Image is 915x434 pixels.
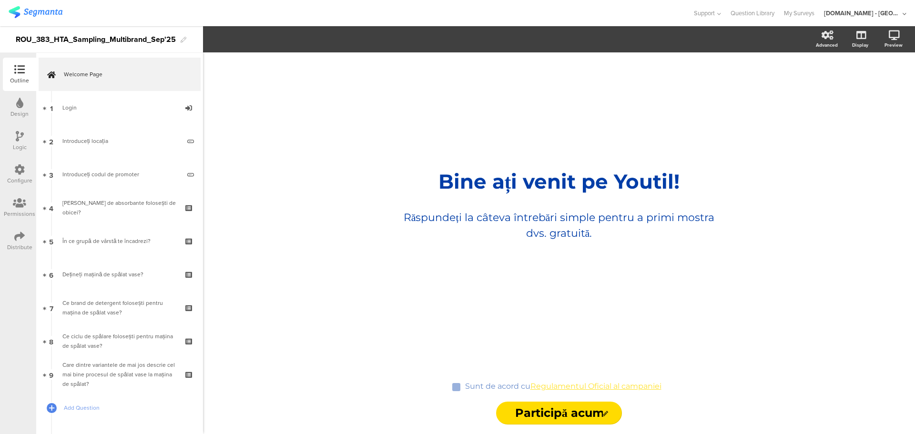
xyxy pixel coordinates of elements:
a: 3 Introduceți codul de promoter [39,158,201,191]
input: Start [496,402,622,424]
span: 1 [50,102,53,113]
span: 4 [49,202,53,213]
div: Configure [7,176,32,185]
p: Bine ați venit pe Youtil! [383,169,735,194]
span: Welcome Page [64,70,186,79]
div: Logic [13,143,27,151]
div: În ce grupă de vârstă te încadrezi? [62,236,176,246]
div: Outline [10,76,29,85]
a: 8 Ce ciclu de spălare folosești pentru mașina de spălat vase?​ [39,324,201,358]
div: Dețineți mașină de spălat vase? [62,270,176,279]
div: Preview [884,41,903,49]
span: 6 [49,269,53,280]
a: 1 Login [39,91,201,124]
div: Introduceți codul de promoter [62,170,180,179]
div: Login [62,103,176,112]
div: Distribute [7,243,32,252]
a: Regulamentul Oficial al campaniei [530,382,661,391]
p: Răspundeți la câteva întrebări simple pentru a primi mostra dvs. gratuită. [392,210,726,241]
span: Add Question [64,403,186,413]
div: Permissions [4,210,35,218]
a: Welcome Page [39,58,201,91]
span: 7 [50,303,53,313]
div: Ce marcă de absorbante folosești de obicei? [62,198,176,217]
span: 5 [49,236,53,246]
a: 6 Dețineți mașină de spălat vase? [39,258,201,291]
a: 4 [PERSON_NAME] de absorbante folosești de obicei? [39,191,201,224]
div: Ce ciclu de spălare folosești pentru mașina de spălat vase?​ [62,332,176,351]
div: Design [10,110,29,118]
div: [DOMAIN_NAME] - [GEOGRAPHIC_DATA] [824,9,900,18]
p: Sunt de acord cu [465,382,661,391]
span: Support [694,9,715,18]
span: 3 [49,169,53,180]
a: 5 În ce grupă de vârstă te încadrezi? [39,224,201,258]
div: Ce brand de detergent folosești pentru mașina de spălat vase? [62,298,176,317]
div: Introduceți locația [62,136,180,146]
span: 9 [49,369,53,380]
div: Advanced [816,41,838,49]
span: 8 [49,336,53,346]
img: segmanta logo [9,6,62,18]
div: Display [852,41,868,49]
span: 2 [49,136,53,146]
a: 9 Care dintre variantele de mai jos descrie cel mai bine procesul de spălat vase la mașina de spă... [39,358,201,391]
a: 2 Introduceți locația [39,124,201,158]
div: Care dintre variantele de mai jos descrie cel mai bine procesul de spălat vase la mașina de spălat? [62,360,176,389]
a: 7 Ce brand de detergent folosești pentru mașina de spălat vase? [39,291,201,324]
div: ROU_383_HTA_Sampling_Multibrand_Sep'25 [16,32,176,47]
